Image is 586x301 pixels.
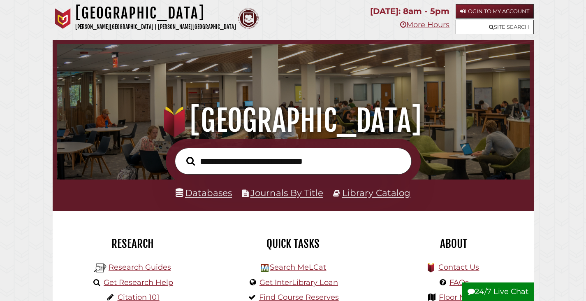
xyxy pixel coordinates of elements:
p: [PERSON_NAME][GEOGRAPHIC_DATA] | [PERSON_NAME][GEOGRAPHIC_DATA] [75,22,236,32]
a: Contact Us [438,263,479,272]
a: More Hours [400,20,449,29]
h2: Research [59,237,207,251]
a: Databases [176,187,232,198]
h1: [GEOGRAPHIC_DATA] [75,4,236,22]
a: FAQs [449,278,469,287]
h1: [GEOGRAPHIC_DATA] [65,103,521,139]
a: Library Catalog [342,187,410,198]
i: Search [186,156,195,166]
img: Calvin University [53,8,73,29]
a: Journals By Title [250,187,323,198]
img: Calvin Theological Seminary [238,8,259,29]
a: Login to My Account [456,4,534,19]
button: Search [182,154,199,168]
img: Hekman Library Logo [94,262,107,274]
a: Get InterLibrary Loan [259,278,338,287]
a: Research Guides [109,263,171,272]
h2: Quick Tasks [219,237,367,251]
h2: About [380,237,528,251]
a: Get Research Help [104,278,173,287]
a: Site Search [456,20,534,34]
a: Search MeLCat [270,263,326,272]
p: [DATE]: 8am - 5pm [370,4,449,19]
img: Hekman Library Logo [261,264,269,272]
